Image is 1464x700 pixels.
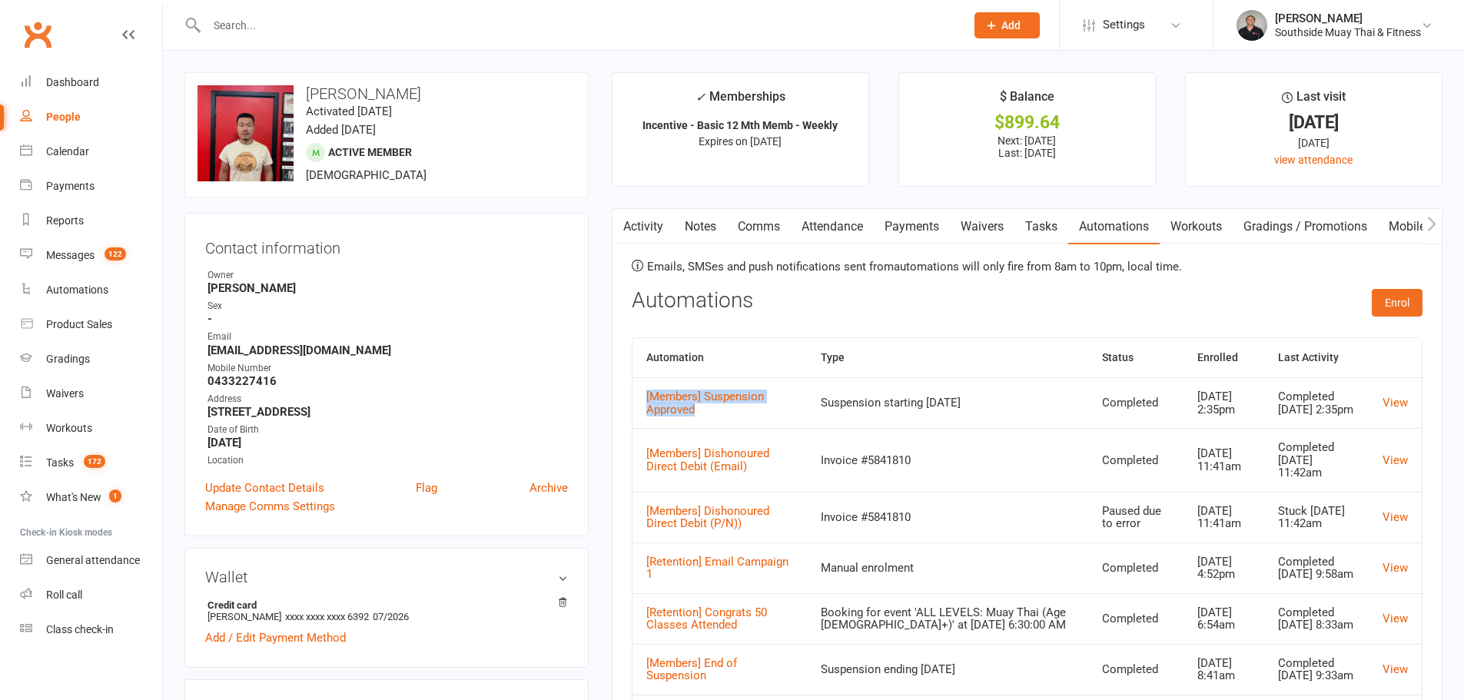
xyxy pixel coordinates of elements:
[46,76,99,88] div: Dashboard
[1383,510,1408,524] a: View
[46,491,101,503] div: What's New
[674,209,727,244] a: Notes
[105,247,126,260] span: 122
[20,65,162,100] a: Dashboard
[20,446,162,480] a: Tasks 172
[642,119,838,131] strong: Incentive - Basic 12 Mth Memb - Weekly
[1383,612,1408,625] a: View
[46,353,90,365] div: Gradings
[306,105,392,118] time: Activated [DATE]
[207,599,560,611] strong: Credit card
[1278,390,1355,416] div: Completed [DATE] 2:35pm
[20,411,162,446] a: Workouts
[807,338,1088,377] th: Type
[1383,453,1408,467] a: View
[821,663,1074,676] div: Suspension ending [DATE]
[46,284,108,296] div: Automations
[1378,209,1461,244] a: Mobile App
[646,656,737,683] a: [Members] End of Suspension
[373,611,409,622] span: 07/2026
[1383,561,1408,575] a: View
[1278,505,1355,530] div: Stuck [DATE] 11:42am
[109,489,121,503] span: 1
[46,422,92,434] div: Workouts
[46,318,112,330] div: Product Sales
[46,623,114,635] div: Class check-in
[20,578,162,612] a: Roll call
[46,145,89,158] div: Calendar
[632,338,807,377] th: Automation
[821,562,1074,575] div: Manual enrolment
[913,114,1141,131] div: $899.64
[1102,663,1169,676] div: Completed
[1274,154,1353,166] a: view attendance
[207,453,568,468] div: Location
[1275,12,1421,25] div: [PERSON_NAME]
[632,260,1423,274] p: Emails, SMSes and push notifications sent from automations will only fire from 8am to 10pm, local...
[1278,606,1355,632] div: Completed [DATE] 8:33am
[1372,289,1423,317] button: Enrol
[46,456,74,469] div: Tasks
[646,504,769,531] a: [Members] Dishonoured Direct Debit (P/N))
[20,238,162,273] a: Messages 122
[328,146,412,158] span: Active member
[46,214,84,227] div: Reports
[699,135,782,148] span: Expires on [DATE]
[1014,209,1068,244] a: Tasks
[20,273,162,307] a: Automations
[205,629,346,647] a: Add / Edit Payment Method
[1275,25,1421,39] div: Southside Muay Thai & Fitness
[285,611,369,622] span: xxxx xxxx xxxx 6392
[695,90,705,105] i: ✓
[821,511,1074,524] div: Invoice #5841810
[46,249,95,261] div: Messages
[20,480,162,515] a: What's New1
[529,479,568,497] a: Archive
[1197,505,1250,530] div: [DATE] 11:41am
[207,374,568,388] strong: 0433227416
[20,612,162,647] a: Class kiosk mode
[821,606,1074,632] div: Booking for event 'ALL LEVELS: Muay Thai (Age [DEMOGRAPHIC_DATA]+)' at [DATE] 6:30:00 AM
[46,180,95,192] div: Payments
[46,111,81,123] div: People
[205,569,568,586] h3: Wallet
[646,446,769,473] a: [Members] Dishonoured Direct Debit (Email)
[821,396,1074,410] div: Suspension starting [DATE]
[612,209,674,244] a: Activity
[46,589,82,601] div: Roll call
[20,100,162,134] a: People
[20,377,162,411] a: Waivers
[207,330,568,344] div: Email
[1200,114,1428,131] div: [DATE]
[205,497,335,516] a: Manage Comms Settings
[1068,209,1160,244] a: Automations
[1383,396,1408,410] a: View
[1264,338,1369,377] th: Last Activity
[207,423,568,437] div: Date of Birth
[1278,556,1355,581] div: Completed [DATE] 9:58am
[1383,662,1408,676] a: View
[207,343,568,357] strong: [EMAIL_ADDRESS][DOMAIN_NAME]
[1197,447,1250,473] div: [DATE] 11:41am
[874,209,950,244] a: Payments
[1282,87,1346,114] div: Last visit
[46,554,140,566] div: General attendance
[198,85,576,102] h3: [PERSON_NAME]
[1088,338,1183,377] th: Status
[913,134,1141,159] p: Next: [DATE] Last: [DATE]
[20,134,162,169] a: Calendar
[205,597,568,625] li: [PERSON_NAME]
[207,436,568,450] strong: [DATE]
[20,342,162,377] a: Gradings
[1197,606,1250,632] div: [DATE] 6:54am
[1102,612,1169,625] div: Completed
[416,479,437,497] a: Flag
[205,234,568,257] h3: Contact information
[646,605,767,632] a: [Retention] Congrats 50 Classes Attended
[1197,657,1250,682] div: [DATE] 8:41am
[695,87,785,115] div: Memberships
[1197,390,1250,416] div: [DATE] 2:35pm
[207,299,568,314] div: Sex
[207,405,568,419] strong: [STREET_ADDRESS]
[1103,8,1145,42] span: Settings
